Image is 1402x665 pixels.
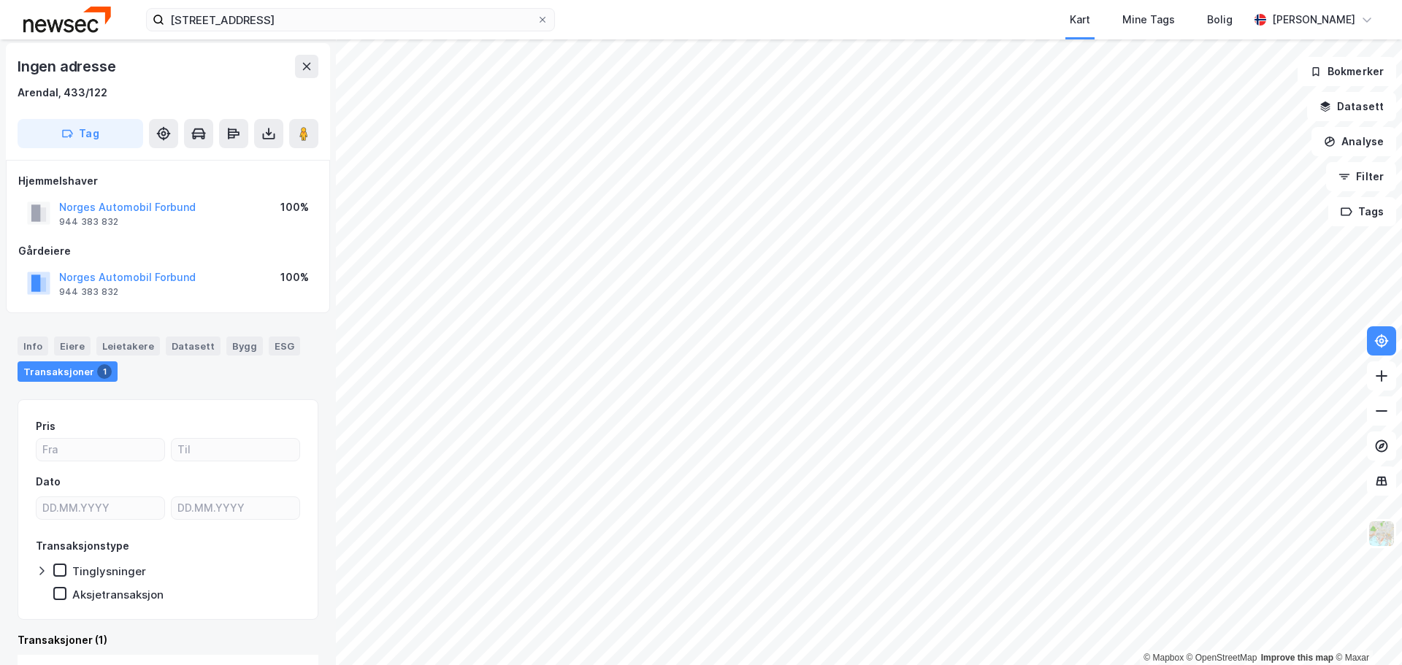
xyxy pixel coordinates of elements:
[18,119,143,148] button: Tag
[1311,127,1396,156] button: Analyse
[36,537,129,555] div: Transaksjonstype
[54,337,91,355] div: Eiere
[59,216,118,228] div: 944 383 832
[1329,595,1402,665] iframe: Chat Widget
[72,564,146,578] div: Tinglysninger
[1122,11,1175,28] div: Mine Tags
[18,84,107,101] div: Arendal, 433/122
[1272,11,1355,28] div: [PERSON_NAME]
[280,269,309,286] div: 100%
[72,588,164,601] div: Aksjetransaksjon
[36,473,61,491] div: Dato
[1070,11,1090,28] div: Kart
[18,361,118,382] div: Transaksjoner
[1298,57,1396,86] button: Bokmerker
[18,172,318,190] div: Hjemmelshaver
[172,497,299,519] input: DD.MM.YYYY
[18,631,318,649] div: Transaksjoner (1)
[166,337,221,355] div: Datasett
[280,199,309,216] div: 100%
[226,337,263,355] div: Bygg
[37,439,164,461] input: Fra
[1326,162,1396,191] button: Filter
[1368,520,1395,547] img: Z
[96,337,160,355] div: Leietakere
[37,497,164,519] input: DD.MM.YYYY
[1261,653,1333,663] a: Improve this map
[23,7,111,32] img: newsec-logo.f6e21ccffca1b3a03d2d.png
[36,418,55,435] div: Pris
[59,286,118,298] div: 944 383 832
[164,9,537,31] input: Søk på adresse, matrikkel, gårdeiere, leietakere eller personer
[1144,653,1184,663] a: Mapbox
[1187,653,1257,663] a: OpenStreetMap
[97,364,112,379] div: 1
[1207,11,1233,28] div: Bolig
[18,242,318,260] div: Gårdeiere
[1307,92,1396,121] button: Datasett
[18,337,48,355] div: Info
[172,439,299,461] input: Til
[1328,197,1396,226] button: Tags
[269,337,300,355] div: ESG
[18,55,118,78] div: Ingen adresse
